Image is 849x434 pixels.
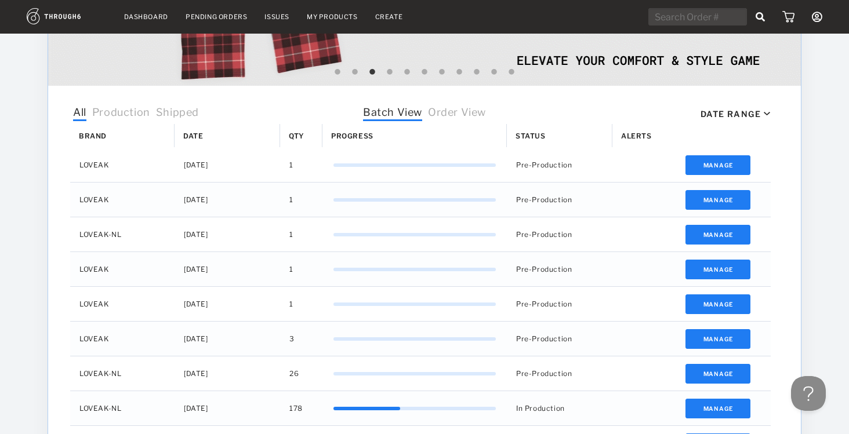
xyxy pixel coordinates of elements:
[685,399,751,418] button: Manage
[289,192,293,207] span: 1
[516,132,546,140] span: Status
[92,106,150,121] span: Production
[175,252,280,286] div: [DATE]
[436,67,448,78] button: 7
[175,391,280,425] div: [DATE]
[289,331,295,347] span: 3
[79,132,107,140] span: Brand
[70,183,771,217] div: Press SPACE to select this row.
[507,356,612,391] div: Pre-Production
[367,67,378,78] button: 3
[124,13,168,21] a: Dashboard
[782,11,794,23] img: icon_cart.dab5cea1.svg
[419,67,430,78] button: 6
[507,287,612,321] div: Pre-Production
[764,112,770,116] img: icon_caret_down_black.69fb8af9.svg
[507,391,612,425] div: In Production
[507,252,612,286] div: Pre-Production
[175,183,280,217] div: [DATE]
[289,262,293,277] span: 1
[331,132,373,140] span: Progress
[701,109,761,119] div: Date Range
[175,148,280,182] div: [DATE]
[289,401,303,416] span: 178
[401,67,413,78] button: 5
[175,217,280,251] div: [DATE]
[685,364,751,384] button: Manage
[27,8,107,24] img: logo.1c10ca64.svg
[289,297,293,312] span: 1
[70,391,175,425] div: LOVEAK-NL
[428,106,486,121] span: Order View
[70,287,771,322] div: Press SPACE to select this row.
[70,217,771,252] div: Press SPACE to select this row.
[507,217,612,251] div: Pre-Production
[156,106,199,121] span: Shipped
[471,67,482,78] button: 9
[307,13,358,21] a: My Products
[70,252,175,286] div: LOVEAK
[332,67,343,78] button: 1
[289,158,293,173] span: 1
[70,356,771,391] div: Press SPACE to select this row.
[685,190,751,210] button: Manage
[621,132,652,140] span: Alerts
[70,252,771,287] div: Press SPACE to select this row.
[375,13,403,21] a: Create
[507,322,612,356] div: Pre-Production
[70,217,175,251] div: LOVEAK-NL
[73,106,86,121] span: All
[186,13,247,21] a: Pending Orders
[70,287,175,321] div: LOVEAK
[175,287,280,321] div: [DATE]
[384,67,396,78] button: 4
[349,67,361,78] button: 2
[453,67,465,78] button: 8
[289,132,304,140] span: Qty
[791,376,826,411] iframe: Toggle Customer Support
[685,155,751,175] button: Manage
[70,322,771,356] div: Press SPACE to select this row.
[70,391,771,426] div: Press SPACE to select this row.
[685,294,751,314] button: Manage
[648,8,747,25] input: Search Order #
[175,356,280,391] div: [DATE]
[507,148,612,182] div: Pre-Production
[289,227,293,242] span: 1
[507,183,612,217] div: Pre-Production
[506,67,517,78] button: 11
[685,329,751,349] button: Manage
[70,148,771,183] div: Press SPACE to select this row.
[70,183,175,217] div: LOVEAK
[175,322,280,356] div: [DATE]
[488,67,500,78] button: 10
[70,322,175,356] div: LOVEAK
[70,148,175,182] div: LOVEAK
[685,225,751,245] button: Manage
[363,106,422,121] span: Batch View
[70,356,175,391] div: LOVEAK-NL
[685,260,751,279] button: Manage
[183,132,203,140] span: Date
[264,13,289,21] a: Issues
[289,366,299,381] span: 26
